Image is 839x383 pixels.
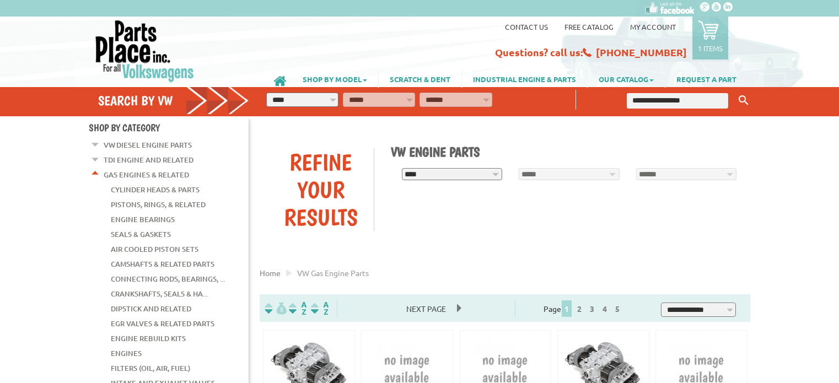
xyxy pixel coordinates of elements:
a: 5 [612,304,622,314]
a: TDI Engine and Related [104,153,193,167]
span: 1 [562,300,572,317]
a: Filters (Oil, Air, Fuel) [111,361,190,375]
a: 1 items [692,17,728,60]
a: Engine Rebuild Kits [111,331,186,346]
a: 3 [587,304,597,314]
a: Gas Engines & Related [104,168,189,182]
h4: Shop By Category [89,122,249,133]
a: Home [260,268,281,278]
a: My Account [630,22,676,31]
a: Next Page [395,304,457,314]
p: 1 items [698,44,723,53]
a: Dipstick and Related [111,301,191,316]
a: Seals & Gaskets [111,227,171,241]
a: Crankshafts, Seals & Ha... [111,287,208,301]
a: Engines [111,346,142,360]
a: VW Diesel Engine Parts [104,138,192,152]
img: Sort by Headline [287,302,309,315]
a: SCRATCH & DENT [379,69,461,88]
a: Pistons, Rings, & Related [111,197,206,212]
a: Free Catalog [564,22,614,31]
span: VW gas engine parts [297,268,369,278]
span: Next Page [395,300,457,317]
a: Engine Bearings [111,212,175,226]
img: filterpricelow.svg [265,302,287,315]
a: INDUSTRIAL ENGINE & PARTS [462,69,587,88]
a: OUR CATALOG [588,69,665,88]
div: Refine Your Results [268,148,374,231]
a: Air Cooled Piston Sets [111,242,198,256]
a: SHOP BY MODEL [292,69,378,88]
h4: Search by VW [98,93,249,109]
a: 2 [574,304,584,314]
img: Parts Place Inc! [94,19,195,83]
a: EGR Valves & Related Parts [111,316,214,331]
a: REQUEST A PART [665,69,747,88]
a: Contact us [505,22,548,31]
a: Cylinder Heads & Parts [111,182,200,197]
img: Sort by Sales Rank [309,302,331,315]
a: Connecting Rods, Bearings, ... [111,272,225,286]
a: 4 [600,304,610,314]
div: Page [515,299,652,317]
button: Keyword Search [735,91,752,110]
h1: VW Engine Parts [391,144,743,160]
a: Camshafts & Related Parts [111,257,214,271]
